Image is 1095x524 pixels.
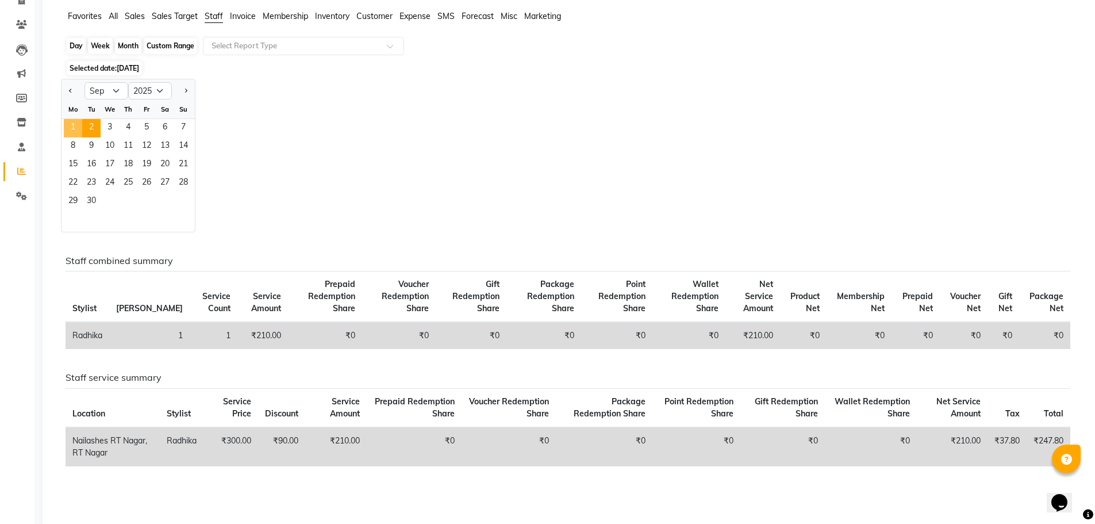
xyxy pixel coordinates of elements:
td: ₹0 [362,322,436,349]
span: Staff [205,11,223,21]
span: 12 [137,137,156,156]
div: Wednesday, September 17, 2025 [101,156,119,174]
div: Thursday, September 18, 2025 [119,156,137,174]
div: Monday, September 1, 2025 [64,119,82,137]
span: 8 [64,137,82,156]
td: ₹210.00 [305,427,367,466]
div: Monday, September 15, 2025 [64,156,82,174]
span: Point Redemption Share [664,396,733,419]
span: Membership [263,11,308,21]
td: ₹0 [892,322,939,349]
div: Tuesday, September 16, 2025 [82,156,101,174]
span: [PERSON_NAME] [116,303,183,313]
div: Friday, September 26, 2025 [137,174,156,193]
div: Saturday, September 27, 2025 [156,174,174,193]
td: ₹0 [652,427,740,466]
span: 6 [156,119,174,137]
td: ₹300.00 [203,427,259,466]
div: Th [119,100,137,118]
div: Wednesday, September 24, 2025 [101,174,119,193]
td: ₹0 [940,322,988,349]
td: ₹0 [740,427,825,466]
td: ₹0 [780,322,827,349]
span: 4 [119,119,137,137]
span: 7 [174,119,193,137]
span: 2 [82,119,101,137]
span: Discount [265,408,298,419]
div: Saturday, September 20, 2025 [156,156,174,174]
div: Wednesday, September 3, 2025 [101,119,119,137]
span: Expense [399,11,431,21]
td: ₹0 [827,322,892,349]
div: Thursday, September 11, 2025 [119,137,137,156]
span: Gift Net [998,291,1012,313]
td: 1 [190,322,237,349]
h6: Staff service summary [66,372,1070,383]
span: Marketing [524,11,561,21]
span: 23 [82,174,101,193]
span: Stylist [72,303,97,313]
span: Forecast [462,11,494,21]
td: Radhika [66,322,109,349]
div: Monday, September 8, 2025 [64,137,82,156]
button: Previous month [66,82,75,100]
span: Net Service Amount [936,396,981,419]
span: 29 [64,193,82,211]
td: ₹0 [652,322,725,349]
div: Fr [137,100,156,118]
div: Monday, September 22, 2025 [64,174,82,193]
td: ₹210.00 [725,322,779,349]
td: ₹0 [288,322,362,349]
div: Su [174,100,193,118]
div: Mo [64,100,82,118]
span: Misc [501,11,517,21]
div: Saturday, September 6, 2025 [156,119,174,137]
iframe: chat widget [1047,478,1084,512]
span: Wallet Redemption Share [835,396,910,419]
div: Month [115,38,141,54]
div: Saturday, September 13, 2025 [156,137,174,156]
span: 15 [64,156,82,174]
span: 27 [156,174,174,193]
td: 1 [109,322,190,349]
span: Sales [125,11,145,21]
span: 14 [174,137,193,156]
td: ₹0 [556,427,652,466]
span: Voucher Redemption Share [382,279,429,313]
div: Tuesday, September 2, 2025 [82,119,101,137]
td: ₹0 [825,427,917,466]
span: [DATE] [117,64,139,72]
span: Tax [1005,408,1020,419]
td: ₹0 [988,322,1019,349]
span: Service Count [202,291,230,313]
span: Voucher Net [950,291,981,313]
span: Service Amount [330,396,360,419]
span: Service Price [223,396,251,419]
div: Friday, September 19, 2025 [137,156,156,174]
span: Total [1044,408,1063,419]
div: Friday, September 12, 2025 [137,137,156,156]
div: Sunday, September 14, 2025 [174,137,193,156]
span: Prepaid Net [902,291,933,313]
span: 26 [137,174,156,193]
span: Invoice [230,11,256,21]
span: Gift Redemption Share [452,279,500,313]
div: Sa [156,100,174,118]
span: Favorites [68,11,102,21]
span: Service Amount [251,291,281,313]
div: Thursday, September 4, 2025 [119,119,137,137]
div: Tuesday, September 9, 2025 [82,137,101,156]
td: ₹210.00 [917,427,988,466]
span: 3 [101,119,119,137]
span: Point Redemption Share [598,279,646,313]
td: Radhika [160,427,203,466]
span: 13 [156,137,174,156]
span: Gift Redemption Share [755,396,818,419]
span: 1 [64,119,82,137]
span: Package Redemption Share [527,279,574,313]
span: Prepaid Redemption Share [375,396,455,419]
span: 25 [119,174,137,193]
span: 22 [64,174,82,193]
span: Stylist [167,408,191,419]
span: 16 [82,156,101,174]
